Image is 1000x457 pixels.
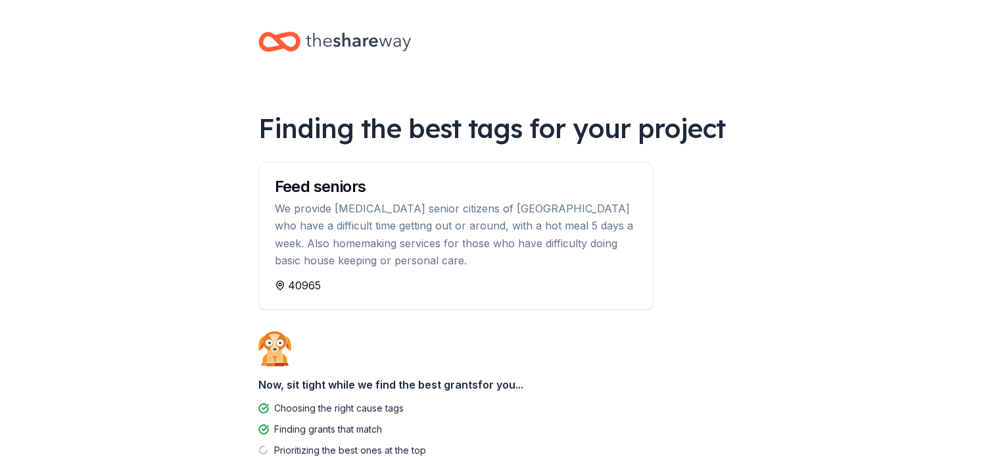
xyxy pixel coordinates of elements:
[258,372,742,398] div: Now, sit tight while we find the best grants for you...
[275,277,636,293] div: 40965
[258,110,742,147] div: Finding the best tags for your project
[275,200,636,270] div: We provide [MEDICAL_DATA] senior citizens of [GEOGRAPHIC_DATA] who have a difficult time getting ...
[274,421,382,437] div: Finding grants that match
[275,179,636,195] div: Feed seniors
[258,331,291,366] img: Dog waiting patiently
[274,400,404,416] div: Choosing the right cause tags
